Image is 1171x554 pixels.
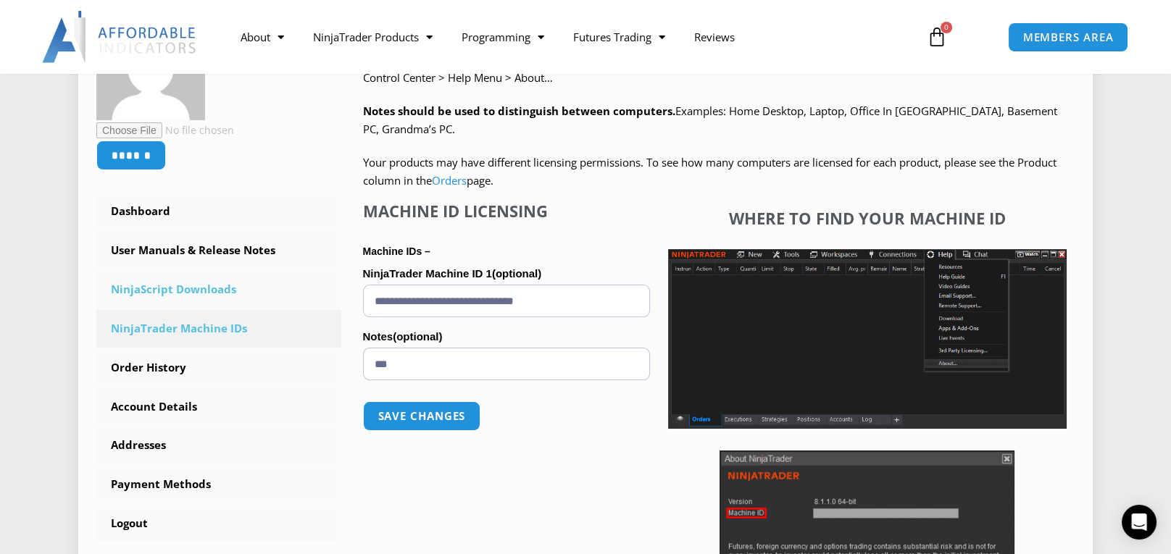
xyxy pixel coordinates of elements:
img: LogoAI | Affordable Indicators – NinjaTrader [42,11,198,63]
img: Screenshot 2025-01-17 1155544 | Affordable Indicators – NinjaTrader [668,249,1067,429]
label: Notes [363,326,650,348]
strong: Notes should be used to distinguish between computers. [363,104,675,118]
span: Your products may have different licensing permissions. To see how many computers are licensed fo... [363,155,1057,188]
span: 0 [941,22,952,33]
span: (optional) [393,330,442,343]
a: User Manuals & Release Notes [96,232,341,269]
a: NinjaTrader Machine IDs [96,310,341,348]
nav: Account pages [96,193,341,542]
a: Account Details [96,388,341,426]
span: (optional) [492,267,541,280]
div: Open Intercom Messenger [1122,505,1157,540]
a: 0 [905,16,969,58]
h4: Where to find your Machine ID [668,209,1067,227]
a: Programming [447,20,559,54]
a: NinjaTrader Products [299,20,447,54]
a: MEMBERS AREA [1008,22,1129,52]
a: Reviews [680,20,749,54]
span: Examples: Home Desktop, Laptop, Office In [GEOGRAPHIC_DATA], Basement PC, Grandma’s PC. [363,104,1057,137]
a: Addresses [96,427,341,464]
a: Dashboard [96,193,341,230]
a: Order History [96,349,341,387]
a: About [226,20,299,54]
label: NinjaTrader Machine ID 1 [363,263,650,285]
button: Save changes [363,401,481,431]
nav: Menu [226,20,910,54]
a: NinjaScript Downloads [96,271,341,309]
a: Payment Methods [96,466,341,503]
a: Orders [432,173,467,188]
a: Futures Trading [559,20,680,54]
span: MEMBERS AREA [1023,32,1114,43]
h4: Machine ID Licensing [363,201,650,220]
a: Logout [96,505,341,542]
strong: Machine IDs – [363,245,430,257]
